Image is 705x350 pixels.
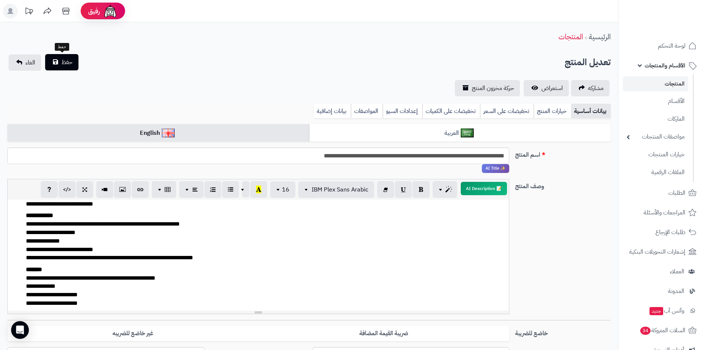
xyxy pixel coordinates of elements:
span: حفظ [61,58,73,67]
span: الأقسام والمنتجات [645,60,685,71]
a: العربية [309,124,611,142]
a: الملفات الرقمية [623,164,688,180]
a: طلبات الإرجاع [623,223,701,241]
a: الرئيسية [589,31,611,42]
a: خيارات المنتج [534,104,571,119]
a: الأقسام [623,93,688,109]
label: اسم المنتج [512,147,614,159]
a: المدونة [623,282,701,300]
img: ai-face.png [103,4,118,19]
a: المواصفات [351,104,383,119]
a: الغاء [9,54,41,71]
img: English [162,129,175,137]
span: الطلبات [668,188,685,198]
span: طلبات الإرجاع [655,227,685,237]
a: المنتجات [623,76,688,91]
a: وآتس آبجديد [623,302,701,320]
span: المدونة [668,286,684,296]
span: وآتس آب [649,306,684,316]
label: وصف المنتج [512,179,614,191]
a: مواصفات المنتجات [623,129,688,145]
label: خاضع للضريبة [512,326,614,338]
span: 34 [640,327,651,335]
a: إعدادات السيو [383,104,422,119]
span: استعراض [541,84,563,93]
a: English [7,124,309,142]
button: 16 [270,181,295,198]
button: 📝 AI Description [461,182,507,195]
a: خيارات المنتجات [623,147,688,163]
label: غير خاضع للضريبه [7,326,258,341]
span: إشعارات التحويلات البنكية [629,247,685,257]
div: حفظ [55,43,69,51]
span: مشاركه [588,84,604,93]
div: Open Intercom Messenger [11,321,29,339]
h2: تعديل المنتج [565,55,611,70]
span: جديد [649,307,663,315]
span: رفيق [88,7,100,16]
button: IBM Plex Sans Arabic [298,181,374,198]
button: حفظ [45,54,78,70]
a: استعراض [524,80,569,96]
a: المراجعات والأسئلة [623,204,701,221]
a: تخفيضات على السعر [480,104,534,119]
span: الغاء [26,58,35,67]
a: المنتجات [558,31,583,42]
a: السلات المتروكة34 [623,321,701,339]
a: العملاء [623,263,701,280]
a: إشعارات التحويلات البنكية [623,243,701,261]
a: مشاركه [571,80,610,96]
span: السلات المتروكة [639,325,685,336]
span: المراجعات والأسئلة [644,207,685,218]
span: حركة مخزون المنتج [472,84,514,93]
a: بيانات إضافية [314,104,351,119]
img: العربية [461,129,474,137]
a: حركة مخزون المنتج [455,80,520,96]
span: 16 [282,185,289,194]
label: ضريبة القيمة المضافة [258,326,509,341]
a: الطلبات [623,184,701,202]
span: لوحة التحكم [658,41,685,51]
span: IBM Plex Sans Arabic [312,185,368,194]
span: انقر لاستخدام رفيقك الذكي [482,164,509,173]
a: تحديثات المنصة [20,4,38,20]
a: الماركات [623,111,688,127]
a: تخفيضات على الكميات [422,104,480,119]
a: بيانات أساسية [571,104,611,119]
span: العملاء [670,266,684,277]
a: لوحة التحكم [623,37,701,55]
